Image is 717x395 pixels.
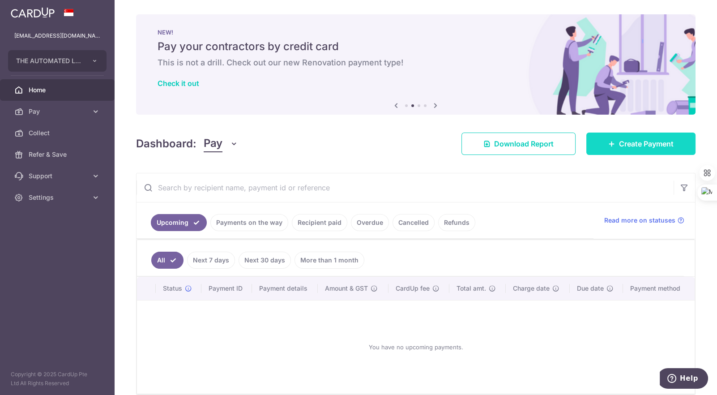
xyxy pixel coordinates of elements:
span: Pay [204,135,222,152]
a: Download Report [461,133,576,155]
span: Amount & GST [325,284,368,293]
p: NEW! [158,29,674,36]
h5: Pay your contractors by credit card [158,39,674,54]
a: Next 30 days [239,252,291,269]
a: Create Payment [586,133,696,155]
span: Charge date [513,284,550,293]
span: Support [29,172,88,180]
span: Due date [577,284,604,293]
a: Next 7 days [187,252,235,269]
span: Collect [29,129,88,137]
a: Read more on statuses [604,216,684,225]
a: Refunds [438,214,475,231]
th: Payment details [252,277,318,300]
span: Home [29,86,88,94]
span: Create Payment [619,138,674,149]
img: Renovation banner [136,14,696,115]
a: More than 1 month [294,252,364,269]
a: Upcoming [151,214,207,231]
button: Pay [204,135,238,152]
a: All [151,252,184,269]
div: You have no upcoming payments. [148,308,684,386]
span: Download Report [494,138,554,149]
span: Pay [29,107,88,116]
a: Check it out [158,79,199,88]
th: Payment ID [201,277,252,300]
iframe: Opens a widget where you can find more information [660,368,708,391]
h6: This is not a drill. Check out our new Renovation payment type! [158,57,674,68]
span: Refer & Save [29,150,88,159]
p: [EMAIL_ADDRESS][DOMAIN_NAME] [14,31,100,40]
a: Overdue [351,214,389,231]
a: Cancelled [393,214,435,231]
span: CardUp fee [396,284,430,293]
img: CardUp [11,7,55,18]
a: Recipient paid [292,214,347,231]
a: Payments on the way [210,214,288,231]
th: Payment method [623,277,695,300]
span: Read more on statuses [604,216,675,225]
h4: Dashboard: [136,136,196,152]
span: Settings [29,193,88,202]
button: THE AUTOMATED LIFESTYLE PTE. LTD. [8,50,107,72]
span: Total amt. [457,284,486,293]
span: Status [163,284,182,293]
input: Search by recipient name, payment id or reference [137,173,674,202]
span: THE AUTOMATED LIFESTYLE PTE. LTD. [16,56,82,65]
